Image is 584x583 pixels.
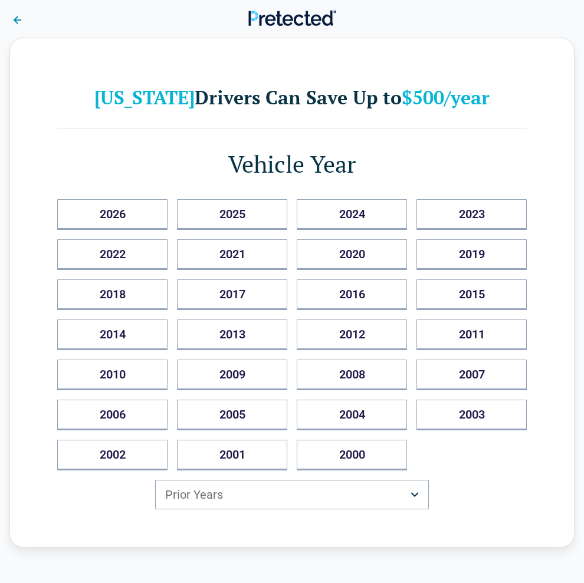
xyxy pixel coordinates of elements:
[297,440,407,470] button: 2000
[177,239,287,270] button: 2021
[177,320,287,350] button: 2013
[416,279,527,310] button: 2015
[57,85,527,109] h2: Drivers Can Save Up to
[416,400,527,430] button: 2003
[57,199,168,230] button: 2026
[416,360,527,390] button: 2007
[57,400,168,430] button: 2006
[177,360,287,390] button: 2009
[297,279,407,310] button: 2016
[297,199,407,230] button: 2024
[297,239,407,270] button: 2020
[402,85,490,110] b: $500/year
[57,279,168,310] button: 2018
[57,440,168,470] button: 2002
[297,400,407,430] button: 2004
[177,400,287,430] button: 2005
[416,239,527,270] button: 2019
[57,360,168,390] button: 2010
[177,199,287,230] button: 2025
[416,320,527,350] button: 2011
[297,360,407,390] button: 2008
[297,320,407,350] button: 2012
[57,239,168,270] button: 2022
[57,147,527,180] h1: Vehicle Year
[57,320,168,350] button: 2014
[177,440,287,470] button: 2001
[155,480,429,509] button: Prior Years
[94,85,195,110] b: [US_STATE]
[177,279,287,310] button: 2017
[416,199,527,230] button: 2023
